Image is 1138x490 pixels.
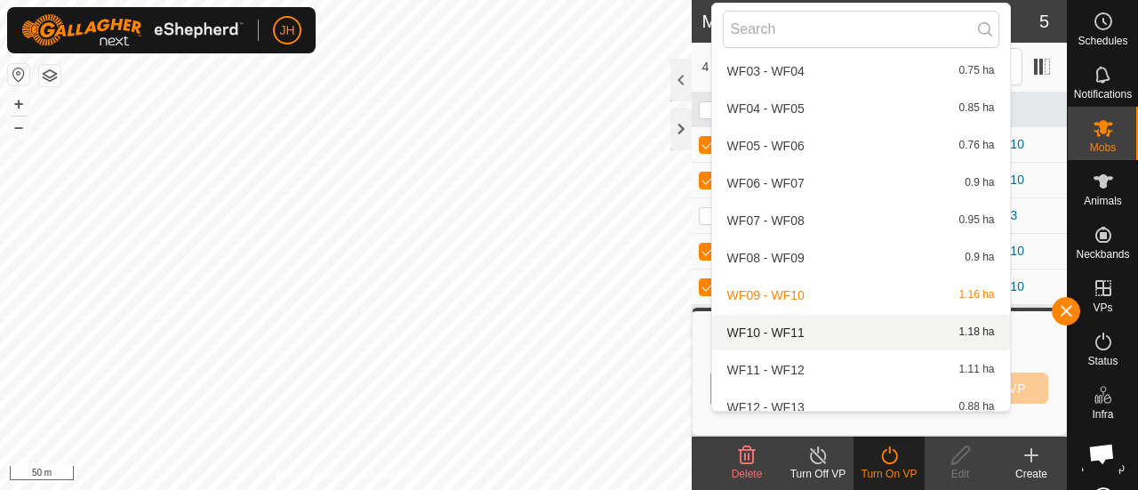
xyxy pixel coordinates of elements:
div: Edit [925,466,996,482]
span: 0.85 ha [959,102,995,115]
span: WF09 - WF10 [727,289,805,301]
li: WF11 - WF12 [712,352,1010,388]
li: WF09 - WF10 [712,277,1010,313]
span: WF12 - WF13 [727,401,805,414]
a: WF09 - WF10 [947,279,1024,293]
span: 1.18 ha [959,326,995,339]
button: + [8,93,29,115]
div: Turn On VP [853,466,925,482]
li: WF12 - WF13 [712,390,1010,425]
span: Mobs [1090,142,1116,153]
span: 0.9 ha [965,177,994,189]
span: 0.76 ha [959,140,995,152]
li: WF07 - WF08 [712,203,1010,238]
span: WF10 - WF11 [727,326,805,339]
a: Contact Us [363,467,415,483]
span: 0.95 ha [959,214,995,227]
span: Delete [732,468,763,480]
span: WF03 - WF04 [727,65,805,77]
span: 0.9 ha [965,252,994,264]
span: WF05 - WF06 [727,140,805,152]
button: Map Layers [39,65,60,86]
li: WF04 - WF05 [712,91,1010,126]
a: WF09 - WF10 [947,244,1024,258]
span: Status [1087,356,1118,366]
span: Notifications [1074,89,1132,100]
span: Neckbands [1076,249,1129,260]
a: WF09 - WF10 [947,137,1024,151]
span: WF04 - WF05 [727,102,805,115]
span: JH [279,21,294,40]
div: Turn Off VP [782,466,853,482]
span: Heatmap [1081,462,1125,473]
span: 5 [1039,8,1049,35]
span: 4 selected [702,58,807,76]
div: Open chat [1078,430,1126,478]
span: Animals [1084,196,1122,206]
a: WF09 - WF10 [947,173,1024,187]
span: WF08 - WF09 [727,252,805,264]
button: – [8,116,29,138]
img: Gallagher Logo [21,14,244,46]
h2: Mobs [702,11,1039,32]
button: Reset Map [8,64,29,85]
a: Privacy Policy [276,467,342,483]
li: WF06 - WF07 [712,165,1010,201]
span: 1.11 ha [959,364,995,376]
div: Create [996,466,1067,482]
li: WF03 - WF04 [712,53,1010,89]
li: WF10 - WF11 [712,315,1010,350]
span: WF11 - WF12 [727,364,805,376]
span: 0.75 ha [959,65,995,77]
span: 1.16 ha [959,289,995,301]
span: WF06 - WF07 [727,177,805,189]
span: 0.88 ha [959,401,995,414]
span: VPs [1093,302,1112,313]
input: Search [723,11,999,48]
span: Schedules [1078,36,1127,46]
span: Infra [1092,409,1113,420]
span: WF07 - WF08 [727,214,805,227]
li: WF05 - WF06 [712,128,1010,164]
li: WF08 - WF09 [712,240,1010,276]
